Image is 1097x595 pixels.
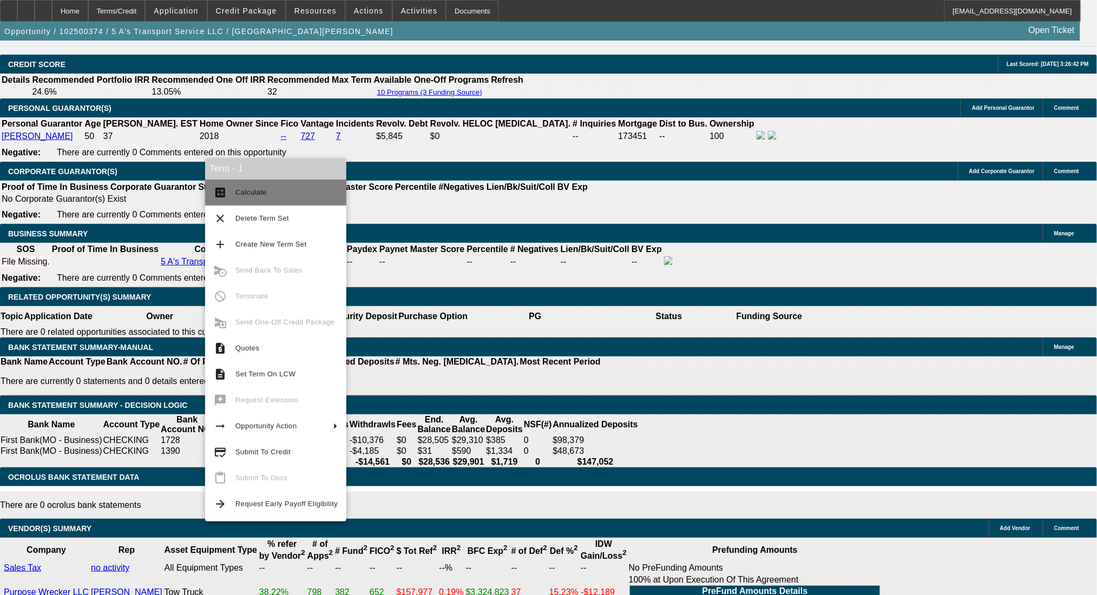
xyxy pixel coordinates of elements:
[2,119,82,128] b: Personal Guarantor
[161,257,268,266] a: 5 A's Transport Service LLC
[165,545,257,554] b: Asset Equipment Type
[235,422,297,430] span: Opportunity Action
[8,473,139,481] span: OCROLUS BANK STATEMENT DATA
[235,188,267,196] span: Calculate
[354,6,384,15] span: Actions
[396,446,417,457] td: $0
[336,131,341,141] a: 7
[510,257,559,267] div: --
[235,344,259,352] span: Quotes
[710,119,754,128] b: Ownership
[286,1,345,21] button: Resources
[376,119,428,128] b: Revolv. Debt
[511,563,548,573] td: --
[183,356,235,367] th: # Of Periods
[307,563,333,573] td: --
[401,6,438,15] span: Activities
[103,414,161,435] th: Account Type
[301,119,334,128] b: Vantage
[543,544,547,552] sup: 2
[23,306,93,327] th: Application Date
[468,306,602,327] th: PG
[160,435,214,446] td: 1728
[214,342,227,355] mat-icon: request_quote
[334,563,368,573] td: --
[301,549,305,557] sup: 2
[451,435,485,446] td: $29,310
[523,446,553,457] td: 0
[485,446,523,457] td: $1,334
[160,446,214,457] td: 1390
[1000,525,1030,531] span: Add Vendor
[561,244,629,254] b: Lien/Bk/Suit/Coll
[31,87,150,97] td: 24.6%
[8,167,117,176] span: CORPORATE GUARANTOR(S)
[151,75,266,85] th: Recommended One Off IRR
[442,546,461,556] b: IRR
[398,306,468,327] th: Purchase Option
[573,119,616,128] b: # Inquiries
[430,130,572,142] td: $0
[308,182,393,191] b: Paynet Master Score
[553,435,638,445] div: $98,379
[439,182,485,191] b: #Negatives
[467,257,508,267] div: --
[349,457,396,467] th: -$14,561
[335,546,367,556] b: # Fund
[214,446,227,459] mat-icon: credit_score
[629,563,881,573] div: No PreFunding Amounts
[664,256,673,265] img: facebook-icon.png
[1,194,593,204] td: No Corporate Guarantor(s) Exist
[364,544,367,552] sup: 2
[349,446,396,457] td: -$4,185
[557,182,588,191] b: BV Exp
[235,500,338,508] span: Request Early Payoff Eligibility
[1054,230,1074,236] span: Manage
[267,75,372,85] th: Recommended Max Term
[8,60,65,69] span: CREDIT SCORE
[103,446,161,457] td: CHECKING
[214,368,227,381] mat-icon: description
[1007,61,1089,67] span: Last Scored: [DATE] 3:26:42 PM
[485,414,523,435] th: Avg. Deposits
[259,563,306,573] td: --
[119,545,135,554] b: Rep
[467,244,508,254] b: Percentile
[57,210,286,219] span: There are currently 0 Comments entered on this opportunity
[560,256,630,268] td: --
[602,306,736,327] th: Status
[374,88,485,97] button: 10 Programs (3 Funding Source)
[200,119,279,128] b: Home Owner Since
[757,131,765,140] img: facebook-icon.png
[972,105,1035,111] span: Add Personal Guarantor
[205,158,346,180] div: Term - 1
[346,256,378,268] td: --
[451,446,485,457] td: $590
[160,414,214,435] th: Bank Account NO.
[417,414,451,435] th: End. Balance
[1,376,601,386] p: There are currently 0 statements and 0 details entered on this opportunity
[395,182,436,191] b: Percentile
[1054,525,1079,531] span: Comment
[523,435,553,446] td: 0
[307,539,333,560] b: # of Apps
[390,544,394,552] sup: 2
[4,563,41,572] a: Sales Tax
[2,131,73,141] a: [PERSON_NAME]
[349,435,396,446] td: -$10,376
[2,148,41,157] b: Negative:
[619,119,658,128] b: Mortgage
[396,414,417,435] th: Fees
[329,549,333,557] sup: 2
[84,119,101,128] b: Age
[430,119,571,128] b: Revolv. HELOC [MEDICAL_DATA].
[709,130,755,142] td: 100
[294,6,337,15] span: Resources
[235,214,289,222] span: Delete Term Set
[329,306,398,327] th: Security Deposit
[214,186,227,199] mat-icon: calculate
[553,457,639,467] th: $147,052
[8,524,91,533] span: VENDOR(S) SUMMARY
[164,563,258,573] td: All Equipment Types
[574,544,578,552] sup: 2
